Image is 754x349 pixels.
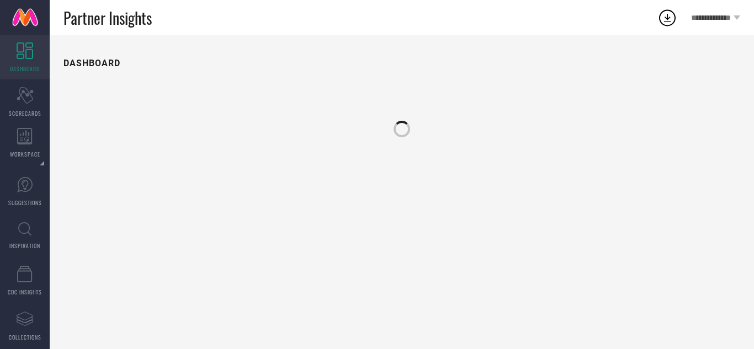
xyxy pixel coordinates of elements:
[657,8,677,28] div: Open download list
[9,333,41,341] span: COLLECTIONS
[8,288,42,296] span: CDC INSIGHTS
[63,7,152,29] span: Partner Insights
[63,58,120,68] h1: DASHBOARD
[8,198,42,207] span: SUGGESTIONS
[10,65,40,73] span: DASHBOARD
[9,109,41,117] span: SCORECARDS
[10,150,40,158] span: WORKSPACE
[9,241,40,250] span: INSPIRATION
